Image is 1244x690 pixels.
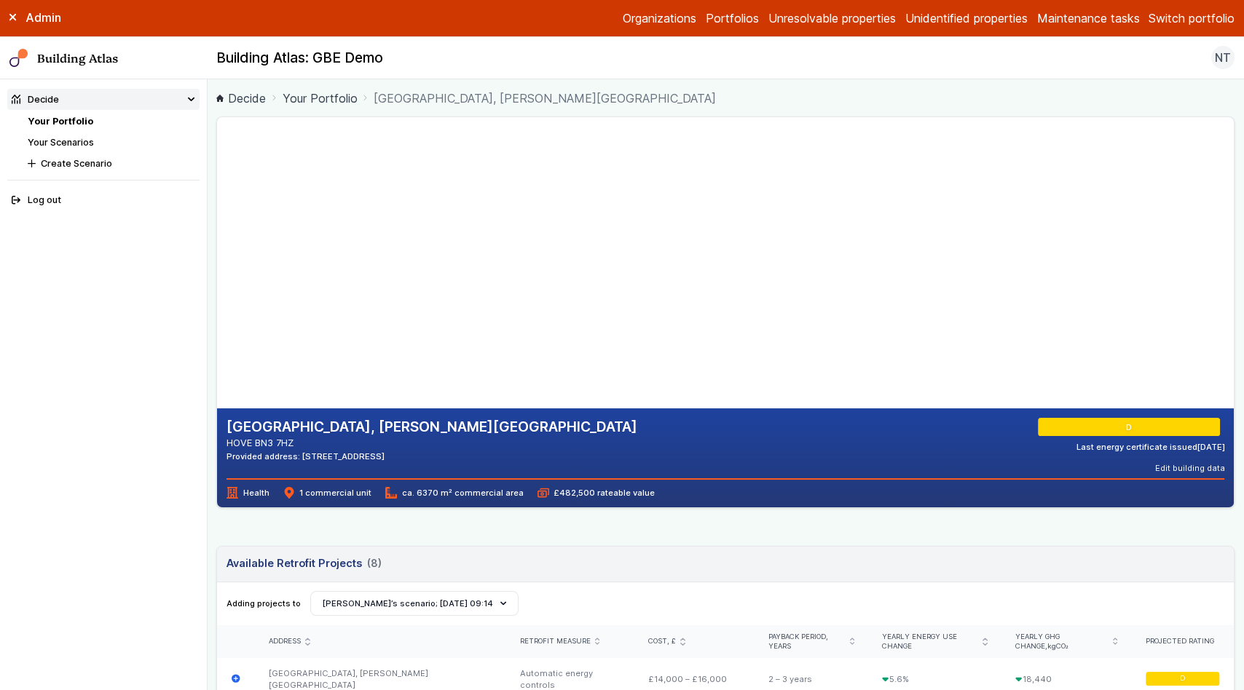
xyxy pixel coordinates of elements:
[385,487,523,499] span: ca. 6370 m² commercial area
[882,632,977,651] span: Yearly energy use change
[1015,632,1108,651] span: Yearly GHG change,
[768,9,896,27] a: Unresolvable properties
[7,89,200,110] summary: Decide
[216,49,382,68] h2: Building Atlas: GBE Demo
[7,190,200,211] button: Log out
[905,9,1028,27] a: Unidentified properties
[1149,9,1235,27] button: Switch portfolio
[706,9,759,27] a: Portfolios
[1180,674,1185,683] span: D
[1047,642,1068,650] span: kgCO₂
[367,555,382,571] span: (8)
[1036,9,1139,27] a: Maintenance tasks
[216,90,266,107] a: Decide
[269,637,301,646] span: Address
[1197,442,1224,452] time: [DATE]
[374,90,716,107] span: [GEOGRAPHIC_DATA], [PERSON_NAME][GEOGRAPHIC_DATA]
[1211,46,1235,69] button: NT
[283,90,358,107] a: Your Portfolio
[227,451,637,462] div: Provided address: [STREET_ADDRESS]
[520,637,591,646] span: Retrofit measure
[9,49,28,68] img: main-0bbd2752.svg
[623,9,696,27] a: Organizations
[538,487,655,499] span: £482,500 rateable value
[310,591,519,616] button: [PERSON_NAME]’s scenario; [DATE] 09:14
[227,555,381,571] h3: Available Retrofit Projects
[227,487,269,499] span: Health
[1154,462,1224,474] button: Edit building data
[28,137,94,148] a: Your Scenarios
[1076,441,1224,453] div: Last energy certificate issued
[1146,637,1220,646] div: Projected rating
[1128,421,1134,433] span: D
[12,92,59,106] div: Decide
[227,418,637,437] h2: [GEOGRAPHIC_DATA], [PERSON_NAME][GEOGRAPHIC_DATA]
[1215,49,1231,66] span: NT
[227,598,301,609] span: Adding projects to
[283,487,371,499] span: 1 commercial unit
[28,116,93,127] a: Your Portfolio
[23,153,200,174] button: Create Scenario
[648,637,676,646] span: Cost, £
[768,632,845,651] span: Payback period, years
[227,436,637,450] address: HOVE BN3 7HZ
